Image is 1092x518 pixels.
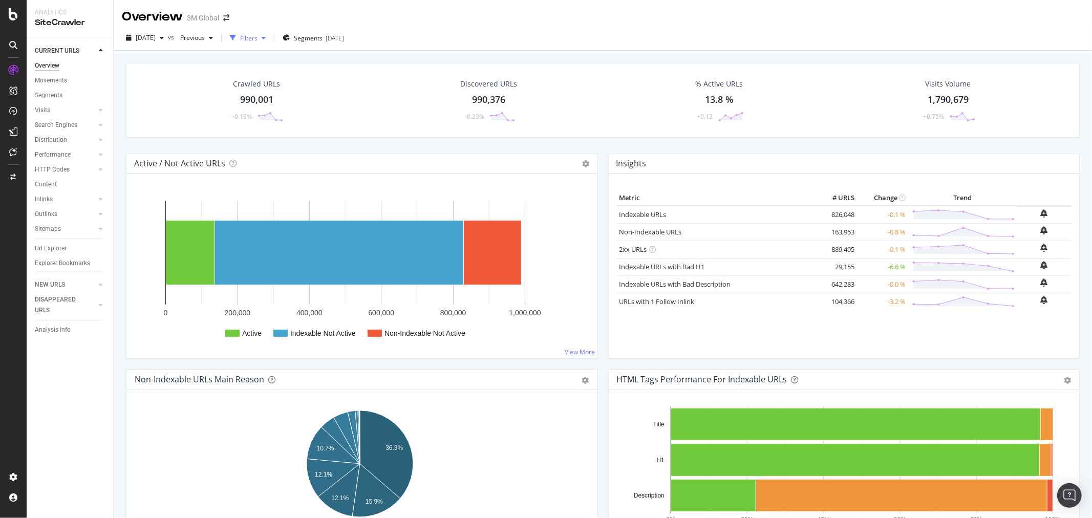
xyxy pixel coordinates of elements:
text: Description [633,492,664,499]
div: Inlinks [35,194,53,205]
a: Indexable URLs with Bad Description [619,279,731,289]
text: Active [242,329,262,337]
div: Overview [122,8,183,26]
th: Metric [617,190,817,206]
th: # URLS [816,190,857,206]
a: 2xx URLs [619,245,647,254]
h4: Insights [616,157,647,170]
div: 13.8 % [705,93,734,106]
div: Segments [35,90,62,101]
a: DISAPPEARED URLS [35,294,96,316]
td: 642,283 [816,275,857,293]
div: gear [582,377,589,384]
a: Non-Indexable URLs [619,227,682,236]
div: bell-plus [1041,278,1048,287]
div: Sitemaps [35,224,61,234]
text: 600,000 [368,309,394,317]
div: +0.75% [924,112,945,121]
td: -3.2 % [857,293,908,310]
a: Outlinks [35,209,96,220]
a: Overview [35,60,106,71]
div: Overview [35,60,59,71]
a: Indexable URLs [619,210,667,219]
div: Visits [35,105,50,116]
a: Performance [35,149,96,160]
div: SiteCrawler [35,17,105,29]
div: bell-plus [1041,209,1048,218]
div: Open Intercom Messenger [1057,483,1082,508]
div: arrow-right-arrow-left [223,14,229,21]
div: +0.12 [697,112,713,121]
a: View More [565,348,595,356]
td: -0.0 % [857,275,908,293]
div: bell-plus [1041,261,1048,269]
a: Inlinks [35,194,96,205]
div: CURRENT URLS [35,46,79,56]
a: CURRENT URLS [35,46,96,56]
div: Content [35,179,57,190]
text: Non-Indexable Not Active [384,329,465,337]
a: URLs with 1 Follow Inlink [619,297,695,306]
div: Url Explorer [35,243,67,254]
div: [DATE] [326,34,344,42]
div: gear [1064,377,1071,384]
h4: Active / Not Active URLs [134,157,225,170]
div: -0.23% [465,112,484,121]
span: 2025 Sep. 14th [136,33,156,42]
a: Analysis Info [35,325,106,335]
a: Content [35,179,106,190]
th: Trend [908,190,1017,206]
th: Change [857,190,908,206]
button: [DATE] [122,30,168,46]
div: -0.19% [233,112,252,121]
a: Search Engines [35,120,96,131]
span: Segments [294,34,323,42]
text: 800,000 [440,309,466,317]
a: Explorer Bookmarks [35,258,106,269]
div: 990,376 [473,93,506,106]
svg: A chart. [135,190,585,350]
text: 400,000 [296,309,323,317]
text: 36.3% [386,444,403,451]
td: -6.6 % [857,258,908,275]
div: 990,001 [240,93,273,106]
a: Distribution [35,135,96,145]
td: -0.1 % [857,241,908,258]
div: HTTP Codes [35,164,70,175]
div: 1,790,679 [928,93,969,106]
span: vs [168,33,176,41]
text: 15.9% [366,499,383,506]
text: Indexable Not Active [290,329,356,337]
button: Previous [176,30,217,46]
div: Analytics [35,8,105,17]
a: NEW URLS [35,279,96,290]
text: 12.1% [331,494,349,502]
div: Filters [240,34,258,42]
div: Analysis Info [35,325,71,335]
text: 10.7% [317,445,334,452]
td: 163,953 [816,223,857,241]
div: % Active URLs [696,79,743,89]
td: -0.8 % [857,223,908,241]
text: 0 [164,309,168,317]
div: Explorer Bookmarks [35,258,90,269]
div: Movements [35,75,67,86]
text: H1 [656,457,665,464]
div: Non-Indexable URLs Main Reason [135,374,264,384]
a: Url Explorer [35,243,106,254]
i: Options [583,160,590,167]
button: Segments[DATE] [279,30,348,46]
a: Indexable URLs with Bad H1 [619,262,705,271]
div: HTML Tags Performance for Indexable URLs [617,374,787,384]
div: Visits Volume [926,79,971,89]
div: Outlinks [35,209,57,220]
td: 889,495 [816,241,857,258]
td: 104,366 [816,293,857,310]
div: Distribution [35,135,67,145]
div: Discovered URLs [461,79,518,89]
text: 200,000 [225,309,251,317]
div: Performance [35,149,71,160]
td: -0.1 % [857,206,908,224]
div: 3M Global [187,13,219,23]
